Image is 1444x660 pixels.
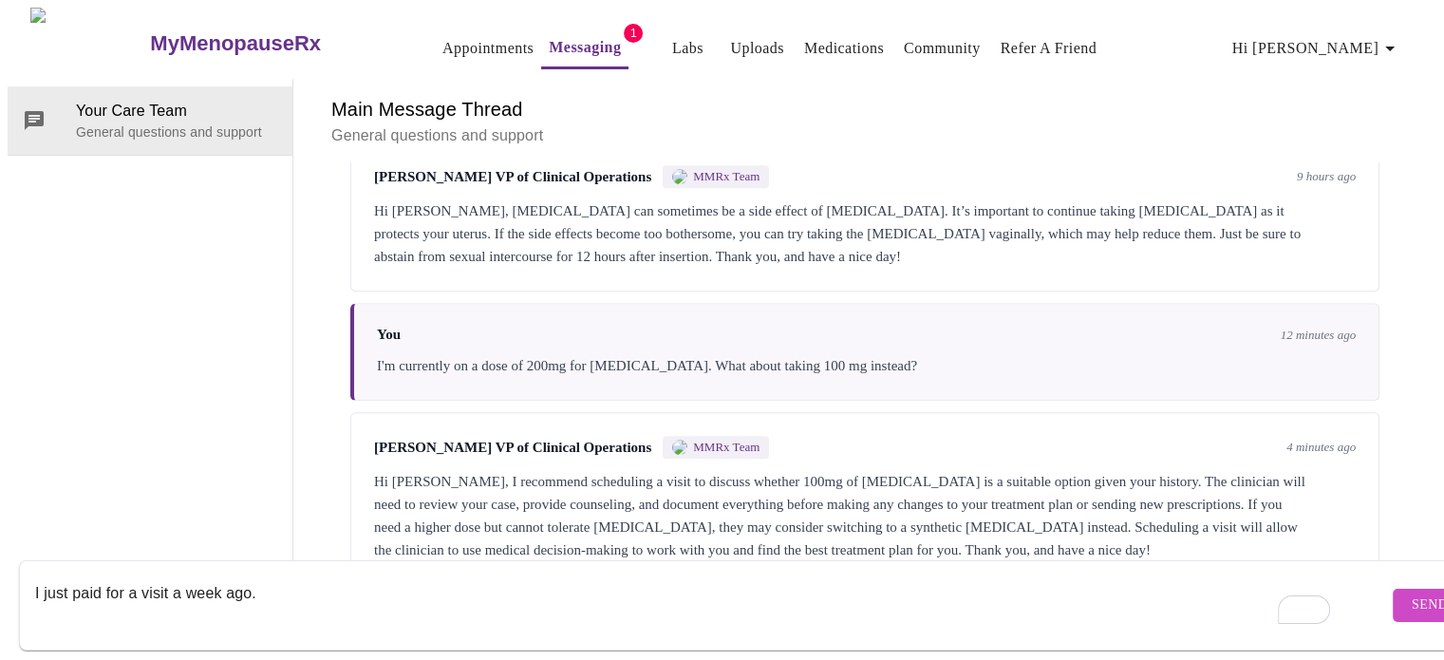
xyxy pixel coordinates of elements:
button: Labs [657,29,718,67]
a: Medications [804,35,884,62]
div: Hi [PERSON_NAME], [MEDICAL_DATA] can sometimes be a side effect of [MEDICAL_DATA]. It’s important... [374,199,1356,268]
p: General questions and support [76,123,277,141]
a: Appointments [442,35,534,62]
img: MMRX [672,169,687,184]
button: Medications [797,29,891,67]
img: MMRX [672,440,687,455]
span: Your Care Team [76,100,277,123]
a: Refer a Friend [1001,35,1097,62]
a: Uploads [730,35,784,62]
span: [PERSON_NAME] VP of Clinical Operations [374,440,651,456]
button: Refer a Friend [993,29,1105,67]
span: [PERSON_NAME] VP of Clinical Operations [374,169,651,185]
h6: Main Message Thread [331,94,1398,124]
span: MMRx Team [693,440,760,455]
span: 4 minutes ago [1286,440,1356,455]
span: 12 minutes ago [1281,328,1356,343]
button: Community [896,29,988,67]
button: Hi [PERSON_NAME] [1225,29,1409,67]
div: Your Care TeamGeneral questions and support [8,86,292,155]
div: Hi [PERSON_NAME], I recommend scheduling a visit to discuss whether 100mg of [MEDICAL_DATA] is a ... [374,470,1356,561]
span: Hi [PERSON_NAME] [1232,35,1401,62]
span: 9 hours ago [1297,169,1356,184]
h3: MyMenopauseRx [150,31,321,56]
a: Community [904,35,981,62]
a: MyMenopauseRx [148,10,397,77]
p: General questions and support [331,124,1398,147]
span: 1 [624,24,643,43]
a: Messaging [549,34,621,61]
button: Uploads [722,29,792,67]
button: Appointments [435,29,541,67]
img: MyMenopauseRx Logo [30,8,148,79]
a: Labs [672,35,703,62]
span: MMRx Team [693,169,760,184]
button: Messaging [541,28,628,69]
textarea: To enrich screen reader interactions, please activate Accessibility in Grammarly extension settings [35,575,1388,635]
span: You [377,327,401,343]
div: I'm currently on a dose of 200mg for [MEDICAL_DATA]. What about taking 100 mg instead? [377,354,1356,377]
